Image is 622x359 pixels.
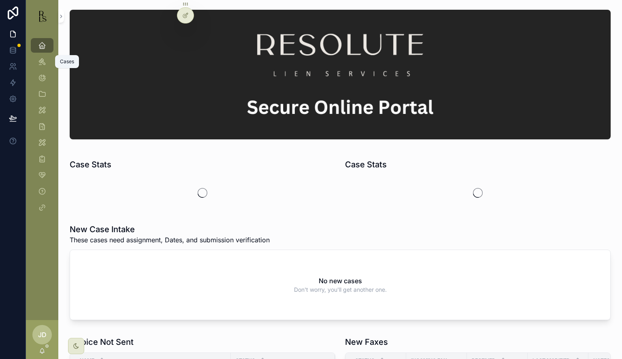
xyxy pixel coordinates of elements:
div: scrollable content [26,32,58,225]
span: These cases need assignment, Dates, and submission verification [70,235,270,245]
span: Don't worry, you'll get another one. [294,286,387,294]
h1: New Faxes [345,336,388,348]
h1: Case Stats [345,159,387,170]
span: JD [38,330,47,340]
h2: No new cases [319,276,362,286]
div: Cases [60,58,74,65]
h1: Case Stats [70,159,111,170]
h1: Invoice Not Sent [70,336,134,348]
img: App logo [36,10,49,23]
h1: New Case Intake [70,224,270,235]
